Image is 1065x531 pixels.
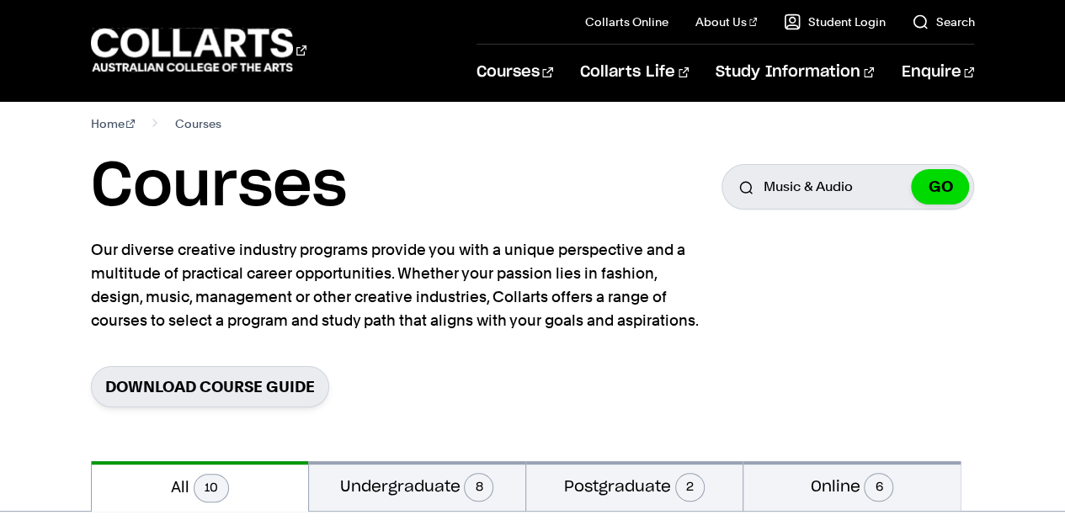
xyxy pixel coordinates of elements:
[526,461,743,511] button: Postgraduate2
[901,45,974,100] a: Enquire
[716,45,874,100] a: Study Information
[194,474,229,502] span: 10
[477,45,553,100] a: Courses
[91,149,347,225] h1: Courses
[784,13,885,30] a: Student Login
[309,461,525,511] button: Undergraduate8
[91,366,329,407] a: Download Course Guide
[912,13,974,30] a: Search
[92,461,308,512] button: All10
[175,112,221,135] span: Courses
[743,461,960,511] button: Online6
[864,473,893,502] span: 6
[91,238,706,332] p: Our diverse creative industry programs provide you with a unique perspective and a multitude of p...
[722,164,974,210] input: Search for a course
[91,26,306,74] div: Go to homepage
[580,45,689,100] a: Collarts Life
[911,169,969,204] button: GO
[585,13,668,30] a: Collarts Online
[695,13,758,30] a: About Us
[91,112,136,135] a: Home
[464,473,493,502] span: 8
[675,473,705,502] span: 2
